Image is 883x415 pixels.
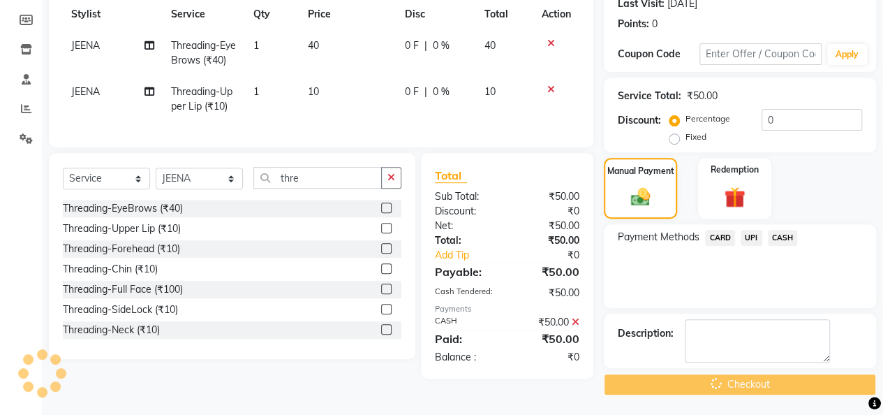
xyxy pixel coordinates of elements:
div: Payments [435,303,579,315]
span: Threading-EyeBrows (₹40) [171,39,236,66]
div: Threading-Chin (₹10) [63,262,158,277]
div: Balance : [424,350,507,365]
span: 40 [484,39,496,52]
span: | [424,38,427,53]
div: ₹50.00 [687,89,718,103]
span: 0 F [405,38,419,53]
div: ₹50.00 [507,330,590,347]
div: Description: [618,326,674,341]
div: Threading-Full Face (₹100) [63,282,183,297]
div: Cash Tendered: [424,286,507,300]
div: Paid: [424,330,507,347]
div: Points: [618,17,649,31]
button: Apply [827,44,867,65]
div: Sub Total: [424,189,507,204]
div: Threading-Forehead (₹10) [63,242,180,256]
div: Threading-Neck (₹10) [63,323,160,337]
div: Discount: [424,204,507,219]
span: 0 % [433,85,450,99]
div: 0 [652,17,658,31]
span: 10 [484,85,496,98]
span: 40 [308,39,319,52]
div: Total: [424,233,507,248]
span: Threading-Upper Lip (₹10) [171,85,232,112]
span: 10 [308,85,319,98]
span: 0 F [405,85,419,99]
label: Manual Payment [607,165,674,177]
span: 1 [253,39,259,52]
div: ₹50.00 [507,263,590,280]
input: Enter Offer / Coupon Code [699,43,822,65]
label: Redemption [711,163,759,176]
div: Threading-EyeBrows (₹40) [63,201,183,216]
div: ₹50.00 [507,219,590,233]
a: Add Tip [424,248,521,263]
span: | [424,85,427,99]
div: ₹0 [507,204,590,219]
div: ₹0 [521,248,590,263]
span: JEENA [71,85,100,98]
span: UPI [741,230,762,246]
div: ₹50.00 [507,233,590,248]
span: CARD [705,230,735,246]
div: Threading-Upper Lip (₹10) [63,221,181,236]
div: ₹0 [507,350,590,365]
label: Percentage [685,112,730,125]
div: CASH [424,315,507,330]
div: Payable: [424,263,507,280]
input: Search or Scan [253,167,382,189]
span: JEENA [71,39,100,52]
img: _cash.svg [625,186,657,208]
div: Service Total: [618,89,681,103]
label: Fixed [685,131,706,143]
div: Coupon Code [618,47,699,61]
span: CASH [768,230,798,246]
div: Threading-SideLock (₹10) [63,303,178,317]
div: ₹50.00 [507,315,590,330]
div: ₹50.00 [507,286,590,300]
span: Total [435,168,467,183]
div: Net: [424,219,507,233]
span: 0 % [433,38,450,53]
div: ₹50.00 [507,189,590,204]
img: _gift.svg [718,184,752,210]
span: Payment Methods [618,230,699,245]
span: 1 [253,85,259,98]
div: Discount: [618,113,661,128]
